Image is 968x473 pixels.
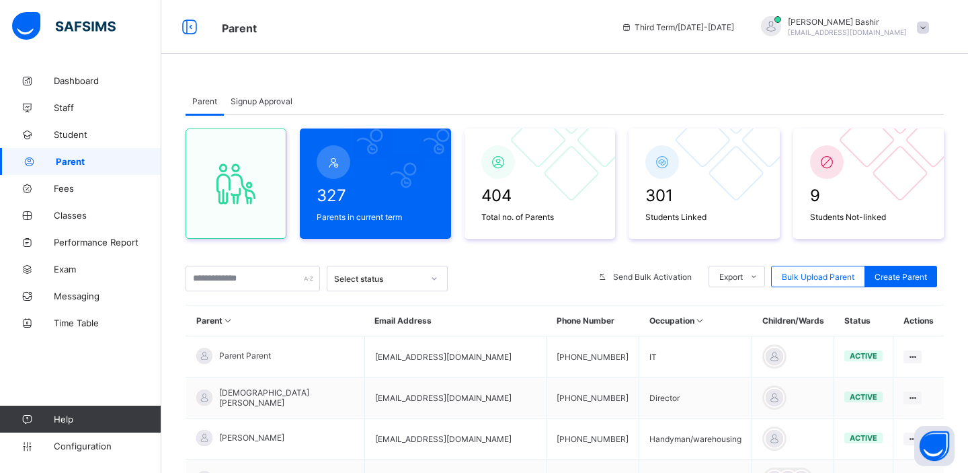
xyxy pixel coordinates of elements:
span: Student [54,129,161,140]
span: [PERSON_NAME] [219,433,284,443]
span: Parent Parent [219,351,271,361]
span: Parent [222,22,257,35]
span: active [850,351,877,361]
span: [DEMOGRAPHIC_DATA][PERSON_NAME] [219,388,354,408]
span: Staff [54,102,161,113]
span: 301 [645,186,763,205]
span: active [850,392,877,402]
td: [PHONE_NUMBER] [547,336,639,377]
td: Handyman/warehousing [639,419,752,460]
span: Students Linked [645,212,763,222]
span: Create Parent [875,272,927,282]
span: Exam [54,264,161,275]
span: Parent [192,96,217,106]
th: Parent [186,305,365,336]
span: Performance Report [54,237,161,248]
div: HamidBashir [748,16,936,38]
span: Time Table [54,318,161,328]
td: IT [639,336,752,377]
td: [EMAIL_ADDRESS][DOMAIN_NAME] [364,336,547,377]
span: [PERSON_NAME] Bashir [788,17,907,27]
td: Director [639,377,752,419]
span: 327 [317,186,434,205]
span: Total no. of Parents [481,212,599,222]
span: Export [719,272,743,282]
td: [PHONE_NUMBER] [547,377,639,419]
img: safsims [12,12,116,40]
span: active [850,433,877,443]
span: 9 [810,186,928,205]
span: Signup Approval [231,96,292,106]
span: Classes [54,210,161,221]
span: 404 [481,186,599,205]
i: Sort in Ascending Order [223,316,234,326]
th: Children/Wards [752,305,834,336]
span: Send Bulk Activation [613,272,692,282]
th: Actions [893,305,944,336]
td: [EMAIL_ADDRESS][DOMAIN_NAME] [364,377,547,419]
span: Dashboard [54,75,161,86]
span: Bulk Upload Parent [782,272,854,282]
button: Open asap [914,426,955,466]
span: Fees [54,183,161,194]
td: [PHONE_NUMBER] [547,419,639,460]
div: Select status [334,274,423,284]
span: Messaging [54,291,161,301]
th: Occupation [639,305,752,336]
td: [EMAIL_ADDRESS][DOMAIN_NAME] [364,419,547,460]
th: Email Address [364,305,547,336]
i: Sort in Ascending Order [694,316,706,326]
th: Status [834,305,893,336]
span: Parent [56,156,161,167]
span: Help [54,414,161,425]
span: Students Not-linked [810,212,928,222]
span: [EMAIL_ADDRESS][DOMAIN_NAME] [788,28,907,36]
th: Phone Number [547,305,639,336]
span: Configuration [54,441,161,451]
span: Parents in current term [317,212,434,222]
span: session/term information [621,22,734,32]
